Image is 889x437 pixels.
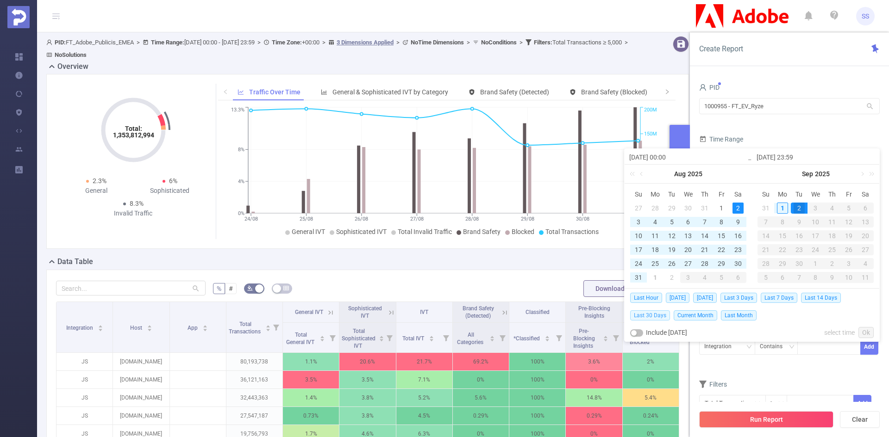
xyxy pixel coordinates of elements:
[269,302,282,352] i: Filter menu
[647,215,664,229] td: August 4, 2025
[650,272,661,283] div: 1
[757,152,875,163] input: End date
[355,216,368,222] tspan: 26/08
[512,228,534,235] span: Blocked
[664,257,680,271] td: August 26, 2025
[770,395,780,411] div: ≥
[840,243,857,257] td: September 26, 2025
[857,271,874,284] td: October 11, 2025
[633,258,644,269] div: 24
[680,271,697,284] td: September 3, 2025
[481,39,517,46] b: No Conditions
[760,203,771,214] div: 31
[791,201,808,215] td: September 2, 2025
[650,244,661,255] div: 18
[664,201,680,215] td: July 29, 2025
[696,187,713,201] th: Thu
[791,271,808,284] td: October 7, 2025
[814,165,831,183] a: 2025
[808,271,824,284] td: October 8, 2025
[840,201,857,215] td: September 5, 2025
[862,7,869,25] span: SS
[730,187,746,201] th: Sat
[808,201,824,215] td: September 3, 2025
[840,272,857,283] div: 10
[720,293,757,303] span: Last 3 Days
[824,230,840,241] div: 18
[666,272,677,283] div: 2
[824,257,840,271] td: October 2, 2025
[857,229,874,243] td: September 20, 2025
[229,285,233,292] span: #
[864,165,876,183] a: Next year (Control + right)
[732,258,744,269] div: 30
[824,229,840,243] td: September 18, 2025
[46,39,55,45] i: icon: user
[647,201,664,215] td: July 28, 2025
[699,230,710,241] div: 14
[716,203,727,214] div: 1
[633,230,644,241] div: 10
[628,165,640,183] a: Last year (Control + left)
[134,39,143,46] span: >
[758,244,774,255] div: 21
[732,216,744,228] div: 9
[791,203,808,214] div: 2
[647,190,664,198] span: Mo
[713,215,730,229] td: August 8, 2025
[295,309,323,315] span: General IVT
[583,280,650,297] button: Download PDF
[463,305,494,319] span: Brand Safety (Detected)
[857,216,874,228] div: 13
[699,135,743,143] span: Time Range
[824,243,840,257] td: September 25, 2025
[644,107,657,113] tspan: 200M
[272,39,302,46] b: Time Zone:
[630,201,647,215] td: July 27, 2025
[465,216,479,222] tspan: 28/08
[699,44,743,53] span: Create Report
[824,215,840,229] td: September 11, 2025
[774,216,791,228] div: 8
[464,39,473,46] span: >
[581,88,647,96] span: Brand Safety (Blocked)
[857,244,874,255] div: 27
[840,187,857,201] th: Fri
[169,177,177,185] span: 6%
[860,339,878,355] button: Add
[791,230,808,241] div: 16
[337,39,394,46] u: 3 Dimensions Applied
[857,272,874,283] div: 11
[808,187,824,201] th: Wed
[693,293,717,303] span: [DATE]
[682,216,694,228] div: 6
[394,39,402,46] span: >
[824,201,840,215] td: September 4, 2025
[791,215,808,229] td: September 9, 2025
[808,190,824,198] span: We
[647,243,664,257] td: August 18, 2025
[789,344,795,351] i: icon: down
[630,271,647,284] td: August 31, 2025
[730,272,746,283] div: 6
[713,257,730,271] td: August 29, 2025
[857,190,874,198] span: Sa
[526,309,550,315] span: Classified
[217,285,221,292] span: %
[808,203,824,214] div: 3
[857,230,874,241] div: 20
[858,165,866,183] a: Next month (PageDown)
[630,257,647,271] td: August 24, 2025
[244,216,257,222] tspan: 24/08
[824,203,840,214] div: 4
[777,203,788,214] div: 1
[808,230,824,241] div: 17
[151,39,184,46] b: Time Range:
[633,216,644,228] div: 3
[680,190,697,198] span: We
[696,215,713,229] td: August 7, 2025
[716,230,727,241] div: 15
[674,310,717,320] span: Current Month
[791,272,808,283] div: 7
[630,190,647,198] span: Su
